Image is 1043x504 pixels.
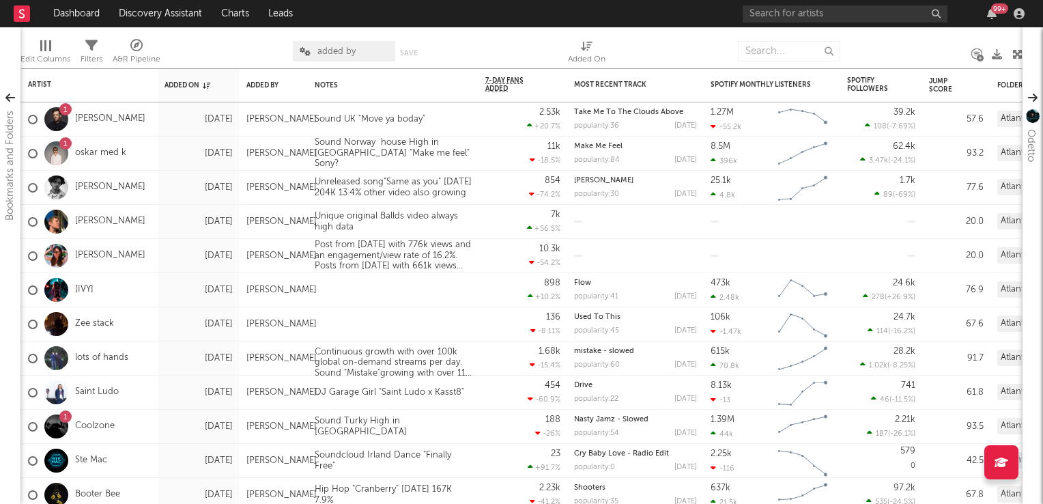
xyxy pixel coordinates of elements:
div: 76.9 [929,282,984,298]
span: -16.2 % [890,328,913,335]
span: 278 [872,294,885,301]
div: [PERSON_NAME] [246,216,317,227]
div: ( ) [865,122,915,130]
div: Make Me Feel [574,143,697,150]
div: 615k [711,347,730,356]
div: 637k [711,484,730,492]
div: Shooters [574,484,697,492]
div: Filters [81,34,102,74]
div: 396k [711,156,737,165]
div: ( ) [871,395,915,404]
div: 24.7k [894,313,915,322]
div: 11k [547,142,560,151]
div: 898 [544,279,560,288]
a: Cry Baby Love - Radio Edit [574,450,669,458]
div: 8.5M [711,142,730,151]
div: 454 [545,381,560,390]
div: ( ) [867,429,915,438]
div: [DATE] [674,122,697,130]
div: Edit Columns [20,51,70,68]
div: Added On [165,81,212,89]
p: Continuous growth with over 100k global on-demand streams per day. Sound " growing with over 11k ... [315,347,472,379]
a: Booter Bee [75,489,120,501]
div: [DATE] [165,180,233,196]
div: -13 [711,395,730,404]
span: 46 [880,396,889,404]
span: -24.1 % [890,157,913,165]
div: ( ) [874,190,915,199]
div: [DATE] [674,293,697,300]
a: [PERSON_NAME] [75,250,145,262]
div: Notes [315,81,451,89]
a: Ste Mac [75,455,107,466]
div: -60.9 % [528,395,560,404]
div: [PERSON_NAME] [246,456,317,466]
div: [DATE] [674,156,697,164]
a: [PERSON_NAME] [75,182,145,193]
div: 67.6 [929,316,984,333]
div: popularity: 41 [574,293,618,300]
div: Diana [574,177,697,184]
div: [DATE] [165,111,233,128]
div: 2.23k [539,484,560,492]
div: popularity: 0 [574,464,615,471]
div: 20.0 [929,214,984,230]
em: Mistake" [347,369,380,378]
input: Search for artists [743,5,947,23]
svg: Chart title [772,102,833,137]
div: 23 [551,449,560,458]
div: [DATE] [674,327,697,335]
div: Nasty Jamz - Slowed [574,416,697,423]
div: 2.48k [711,293,739,302]
a: oskar med k [75,148,126,159]
div: Filters [81,51,102,68]
div: Flow [574,279,697,287]
div: popularity: 30 [574,191,619,198]
div: Unique original Ballds video always high data [308,211,478,232]
div: 136 [546,313,560,322]
div: [DATE] [165,350,233,367]
button: Save [400,49,418,57]
div: 97.2k [894,484,915,492]
input: Search... [738,41,840,61]
div: Spotify Followers [847,76,895,93]
a: Coolzone [75,421,115,432]
div: 1.68k [539,347,560,356]
div: [PERSON_NAME] [246,148,317,159]
div: 25.1k [711,176,731,185]
span: 114 [876,328,888,335]
div: 7k [551,210,560,219]
svg: Chart title [772,273,833,307]
div: 741 [901,381,915,390]
div: -74.2 % [529,190,560,199]
div: 91.7 [929,350,984,367]
div: Bookmarks and Folders [2,111,18,221]
a: [IVY] [75,284,94,296]
div: 62.4k [893,142,915,151]
div: ( ) [860,156,915,165]
svg: Chart title [772,410,833,444]
div: -1.47k [711,327,741,336]
div: +10.2 % [528,292,560,301]
button: 99+ [987,8,997,19]
svg: Chart title [772,444,833,478]
svg: Chart title [772,171,833,205]
div: -26 % [535,429,560,438]
div: 0 [847,444,915,477]
div: ( ) [860,361,915,369]
svg: Chart title [772,376,833,410]
div: Odetto [1023,129,1039,162]
div: Most Recent Track [574,81,676,89]
span: 89 [883,191,893,199]
div: Sound Turky High in [GEOGRAPHIC_DATA] [308,416,478,437]
div: 4.8k [711,191,735,199]
div: 10.3k [539,244,560,253]
svg: Chart title [772,341,833,376]
svg: Chart title [772,307,833,341]
div: 473k [711,279,730,288]
div: [DATE] [674,464,697,471]
span: 7-Day Fans Added [485,76,540,93]
a: [PERSON_NAME] [75,113,145,125]
div: [PERSON_NAME] [246,490,317,501]
div: [DATE] [165,214,233,230]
